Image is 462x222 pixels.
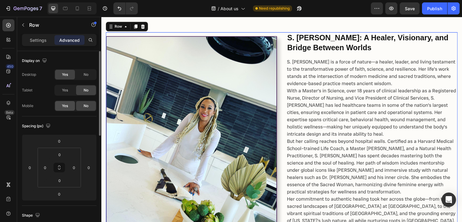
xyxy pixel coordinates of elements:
[69,163,79,172] input: 0px
[186,121,356,179] p: But her calling reaches beyond hospital walls. Certified as a Harvard Medical School–trained Life...
[186,70,356,121] p: With a Master’s in Science, over 18 years of clinical leadership as a Registered Nurse, Director ...
[6,64,14,69] div: 450
[30,37,47,43] p: Settings
[84,163,93,172] input: 0
[84,88,88,93] span: No
[25,163,34,172] input: 0
[186,17,347,35] strong: S. [PERSON_NAME]: A Healer, Visionary, and Bridge Between Worlds
[59,37,80,43] p: Advanced
[12,7,22,12] div: Row
[113,2,138,14] div: Undo/Redo
[2,2,45,14] button: 7
[218,5,219,12] span: /
[29,21,80,29] p: Row
[259,6,290,11] span: Need republishing
[22,211,41,220] div: Shape
[62,103,68,109] span: Yes
[22,57,48,65] div: Display on
[22,72,36,77] div: Desktop
[442,193,456,207] div: Open Intercom Messenger
[54,176,66,185] input: 0px
[427,5,442,12] div: Publish
[39,5,42,12] p: 7
[53,190,65,199] input: 0
[62,72,68,77] span: Yes
[405,6,415,11] span: Save
[400,2,420,14] button: Save
[186,42,356,70] p: S. [PERSON_NAME] is a force of nature—a healer, leader, and living testament to the transformativ...
[62,88,68,93] span: Yes
[422,2,447,14] button: Publish
[101,17,462,222] iframe: Design area
[220,5,239,12] span: About us
[22,88,32,93] div: Tablet
[5,110,14,115] div: Beta
[54,150,66,159] input: 0px
[84,72,88,77] span: No
[22,103,33,109] div: Mobile
[53,137,65,146] input: 0
[41,163,50,172] input: 0px
[84,103,88,109] span: No
[22,122,52,130] div: Spacing (px)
